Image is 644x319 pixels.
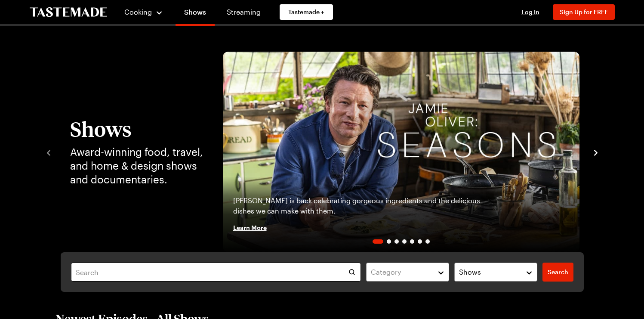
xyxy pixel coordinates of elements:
span: Log In [521,8,539,15]
button: navigate to previous item [44,147,53,157]
button: Cooking [124,2,163,22]
a: Jamie Oliver: Seasons[PERSON_NAME] is back celebrating gorgeous ingredients and the delicious dis... [223,52,579,252]
span: Search [548,268,568,276]
span: Go to slide 1 [373,239,383,244]
div: 1 / 7 [223,52,579,252]
button: navigate to next item [592,147,600,157]
p: Award-winning food, travel, and home & design shows and documentaries. [70,145,206,186]
span: Learn More [233,223,267,232]
button: Category [366,263,449,282]
button: Sign Up for FREE [553,4,615,20]
span: Shows [459,267,481,277]
a: To Tastemade Home Page [30,7,107,17]
button: Log In [513,8,548,16]
span: Sign Up for FREE [560,8,608,15]
a: filters [542,263,573,282]
a: Tastemade + [280,4,333,20]
a: Shows [176,2,215,26]
span: Go to slide 7 [425,239,430,244]
h1: Shows [70,118,206,140]
span: Tastemade + [288,8,324,16]
span: Go to slide 2 [387,239,391,244]
input: Search [71,263,361,282]
span: Go to slide 6 [418,239,422,244]
span: Go to slide 4 [402,239,407,244]
div: Category [371,267,431,277]
span: Cooking [124,8,152,16]
span: Go to slide 3 [394,239,399,244]
span: Go to slide 5 [410,239,414,244]
button: Shows [454,263,537,282]
img: Jamie Oliver: Seasons [223,52,579,252]
p: [PERSON_NAME] is back celebrating gorgeous ingredients and the delicious dishes we can make with ... [233,195,502,216]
